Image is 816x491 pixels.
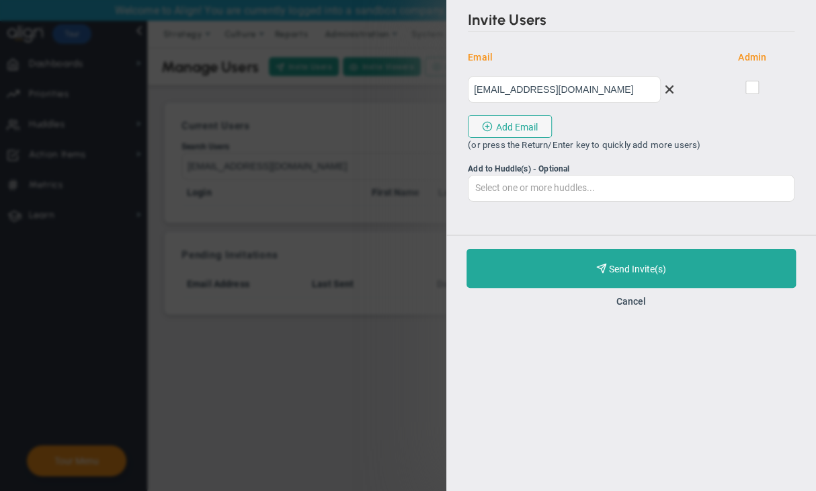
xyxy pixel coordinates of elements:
[738,51,766,64] span: Admin
[468,115,552,138] button: Add Email
[468,51,612,64] span: Email
[609,264,666,274] span: Send Invite(s)
[468,176,794,200] input: Add to Huddle(s) - Optional
[466,249,796,288] button: Send Invite(s)
[468,140,700,150] span: (or press the Return/Enter key to quickly add more users)
[468,11,794,32] h2: Invite Users
[468,164,794,174] div: Select one or more Huddles... The invited User(s) will be added to the Huddle as a member.
[616,296,646,307] button: Cancel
